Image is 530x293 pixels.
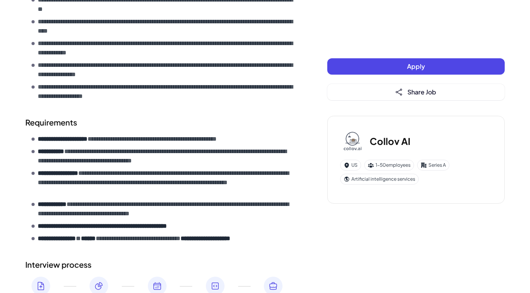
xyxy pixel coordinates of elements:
[370,134,411,148] h3: Collov AI
[25,117,296,128] h2: Requirements
[25,259,296,270] h2: Interview process
[340,160,361,171] div: US
[340,129,365,153] img: Co
[327,84,505,100] button: Share Job
[407,88,436,96] span: Share Job
[340,174,419,185] div: Artificial intelligence services
[407,62,425,70] span: Apply
[417,160,449,171] div: Series A
[327,58,505,75] button: Apply
[364,160,414,171] div: 1-50 employees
